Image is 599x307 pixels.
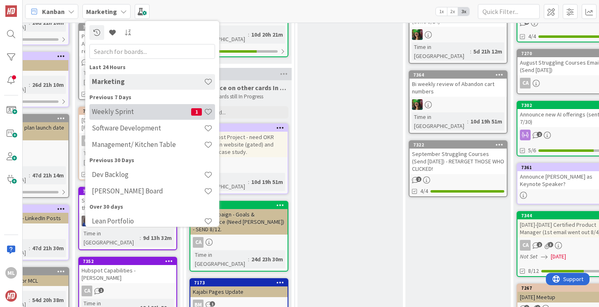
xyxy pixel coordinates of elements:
div: Time in [GEOGRAPHIC_DATA] [193,26,248,44]
a: 7377SG Blogs - how can we splice/use theseSLTime in [GEOGRAPHIC_DATA]:9d 13h 32m [78,187,177,250]
div: 7377 [83,188,176,194]
span: 8/12 [528,267,539,275]
span: 3 [548,242,553,247]
span: 2x [447,7,458,16]
div: Time in [GEOGRAPHIC_DATA] [412,112,467,130]
span: : [29,80,30,89]
div: 26d 21h 10m [30,80,66,89]
div: 10d 19h 51m [468,117,504,126]
b: Marketing [86,7,117,16]
span: 1 [98,288,104,293]
div: 54d 20h 38m [30,295,66,305]
span: 2 [416,177,421,182]
div: 7364 [409,71,507,79]
span: : [140,233,141,242]
div: 7352 [83,258,176,264]
div: CA [520,240,531,251]
span: : [467,117,468,126]
div: CA [520,78,531,88]
span: 2 [537,242,542,247]
span: Kanban [42,7,65,16]
h4: Weekly Sprint [92,107,191,116]
div: CA [79,135,176,146]
a: 7322September Struggling Courses (Send [DATE]) - RETARGET THOSE WHO CLICKED!4/4 [409,140,508,197]
h4: Dev Backlog [92,170,204,179]
div: CA [193,237,204,248]
a: Abandoned Cart Email revisions (done 8/14)SLTime in [GEOGRAPHIC_DATA]:5d 21h 12m [409,0,508,64]
div: Value Campaign - Goals & Performance (Need [PERSON_NAME]) - SEND 8/12. [190,209,288,235]
h4: Lean Portfolio [92,217,204,225]
a: 7294Value Campaign - Goals & Performance (Need [PERSON_NAME]) - SEND 8/12.CATime in [GEOGRAPHIC_D... [190,201,288,272]
div: 47d 21h 30m [30,244,66,253]
div: Time in [GEOGRAPHIC_DATA] [193,173,248,191]
div: SL [79,216,176,226]
div: 7381 [83,108,176,114]
div: 7377SG Blogs - how can we splice/use these [79,188,176,213]
div: CA [82,286,92,296]
div: 47d 21h 14m [30,171,66,180]
div: Over 30 days [89,202,215,211]
div: Time in [GEOGRAPHIC_DATA] [82,68,137,86]
div: Previous 30 Days [89,156,215,165]
div: Last 24 Hours [89,63,215,72]
div: 7364 [413,72,507,78]
div: 24d 23h 30m [249,255,285,264]
img: SL [412,99,423,110]
div: 7262 [79,23,176,31]
div: 7322 [413,142,507,148]
div: Pop Up Email - Provide feedback on AI results (run it through AI and tell us recommendations) [79,31,176,56]
div: SL [409,99,507,110]
i: Not Set [520,253,538,260]
span: 1x [436,7,447,16]
span: 1 [191,108,202,116]
div: 7352Hubspot Capabilities - [PERSON_NAME] [79,258,176,283]
a: 7262Pop Up Email - Provide feedback on AI results (run it through AI and tell us recommendations)... [78,23,177,100]
div: 7336 [194,125,288,131]
div: Time in [GEOGRAPHIC_DATA] [82,149,140,167]
span: 2 [537,132,542,137]
div: 5d 21h 12m [471,47,504,56]
div: 7336 [190,124,288,132]
span: : [29,171,30,180]
div: Linkedin Post Project - need OKR checklist on website (gated) and need OKR case study. [190,132,288,157]
span: 1 [210,301,215,307]
div: Time in [GEOGRAPHIC_DATA] [193,250,248,268]
span: Dependance on other cards In progress [190,84,288,92]
div: 7322 [409,141,507,149]
div: September Struggling Courses (Send [DATE]) - RETARGET THOSE WHO CLICKED! [409,149,507,174]
span: 3x [458,7,469,16]
a: 7336Linkedin Post Project - need OKR checklist on website (gated) and need OKR case study.SLTime ... [190,123,288,194]
a: 7364Bi weekly review of Abandon cart numbersSLTime in [GEOGRAPHIC_DATA]:10d 19h 51m [409,70,508,134]
div: 7294 [194,202,288,208]
span: Support [17,1,37,11]
span: 4/4 [420,187,428,195]
img: SL [412,29,423,40]
img: SL [82,216,92,226]
span: : [248,255,249,264]
div: 10d 19h 51m [249,177,285,186]
div: 7377 [79,188,176,195]
div: SL [409,29,507,40]
div: 7173Kajabi Pages Update [190,279,288,297]
div: 7364Bi weekly review of Abandon cart numbers [409,71,507,97]
div: Hubspot Capabilities - [PERSON_NAME] [79,265,176,283]
div: 7294 [190,202,288,209]
div: 7262Pop Up Email - Provide feedback on AI results (run it through AI and tell us recommendations) [79,23,176,56]
span: : [29,295,30,305]
h4: Marketing [92,77,204,86]
div: CA [79,286,176,296]
div: Kajabi Pages Update [190,286,288,297]
a: 7381[DATE] Webinar / Talk w/ [PERSON_NAME] - need HS webformCATime in [GEOGRAPHIC_DATA]:6d 18h 36... [78,107,177,180]
input: Search for boards... [89,44,215,59]
span: [DATE] [551,252,566,261]
div: 7173 [194,280,288,286]
h4: Management/ Kitchen Table [92,140,204,149]
div: 7322September Struggling Courses (Send [DATE]) - RETARGET THOSE WHO CLICKED! [409,141,507,174]
h4: [PERSON_NAME] Board [92,187,204,195]
div: Previous 7 Days [89,93,215,102]
div: SL [190,160,288,170]
div: CA [82,135,92,146]
p: Waiting on cards still In Progress [191,93,287,100]
span: 5/6 [528,146,536,155]
span: : [248,177,249,186]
